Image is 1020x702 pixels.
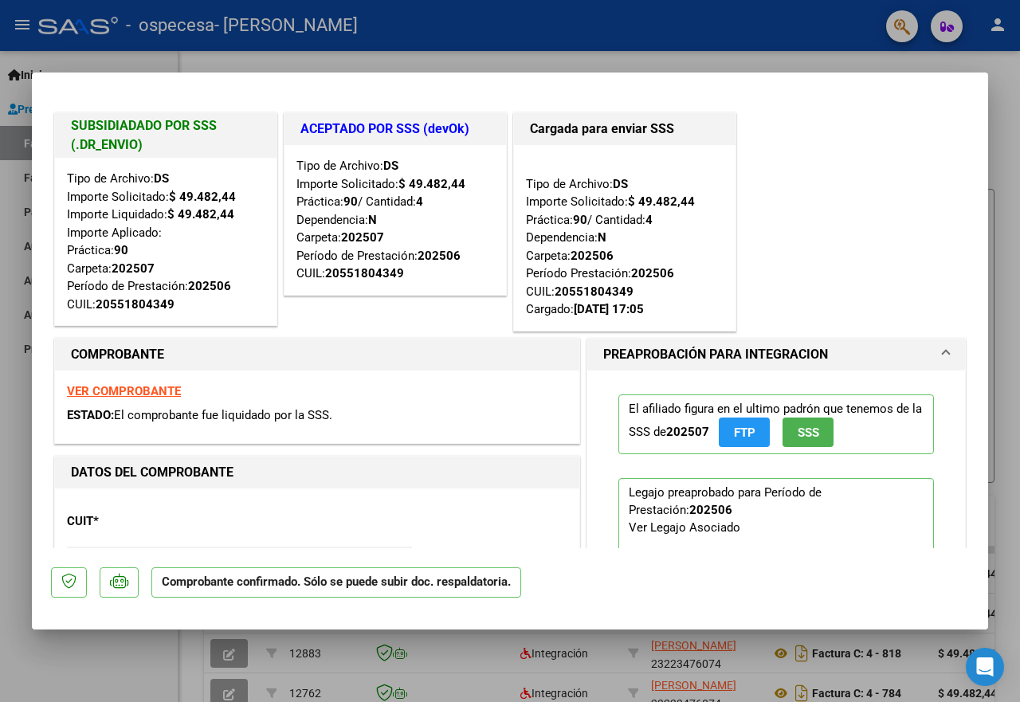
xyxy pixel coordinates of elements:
[598,230,606,245] strong: N
[418,249,461,263] strong: 202506
[645,213,653,227] strong: 4
[167,207,234,222] strong: $ 49.482,44
[325,265,404,283] div: 20551804349
[571,249,614,263] strong: 202506
[71,347,164,362] strong: COMPROBANTE
[530,120,720,139] h1: Cargada para enviar SSS
[587,339,965,371] mat-expansion-panel-header: PREAPROBACIÓN PARA INTEGRACION
[67,408,114,422] span: ESTADO:
[734,426,755,440] span: FTP
[587,371,965,685] div: PREAPROBACIÓN PARA INTEGRACION
[343,194,358,209] strong: 90
[966,648,1004,686] div: Open Intercom Messenger
[613,177,628,191] strong: DS
[67,170,265,313] div: Tipo de Archivo: Importe Solicitado: Importe Liquidado: Importe Aplicado: Práctica: Carpeta: Perí...
[689,503,732,517] strong: 202506
[341,230,384,245] strong: 202507
[154,171,169,186] strong: DS
[628,194,695,209] strong: $ 49.482,44
[300,120,490,139] h1: ACEPTADO POR SSS (devOk)
[416,194,423,209] strong: 4
[526,157,724,319] div: Tipo de Archivo: Importe Solicitado: Práctica: / Cantidad: Dependencia: Carpeta: Período Prestaci...
[573,213,587,227] strong: 90
[96,296,175,314] div: 20551804349
[188,279,231,293] strong: 202506
[114,243,128,257] strong: 90
[151,567,521,598] p: Comprobante confirmado. Sólo se puede subir doc. respaldatoria.
[67,512,217,531] p: CUIT
[114,408,332,422] span: El comprobante fue liquidado por la SSS.
[296,157,494,283] div: Tipo de Archivo: Importe Solicitado: Práctica: / Cantidad: Dependencia: Carpeta: Período de Prest...
[71,465,233,480] strong: DATOS DEL COMPROBANTE
[666,425,709,439] strong: 202507
[618,478,934,649] p: Legajo preaprobado para Período de Prestación:
[368,213,377,227] strong: N
[783,418,834,447] button: SSS
[71,116,261,155] h1: SUBSIDIADADO POR SSS (.DR_ENVIO)
[383,159,398,173] strong: DS
[574,302,644,316] strong: [DATE] 17:05
[618,394,934,454] p: El afiliado figura en el ultimo padrón que tenemos de la SSS de
[112,261,155,276] strong: 202507
[798,426,819,440] span: SSS
[398,177,465,191] strong: $ 49.482,44
[629,519,740,536] div: Ver Legajo Asociado
[631,266,674,280] strong: 202506
[67,384,181,398] a: VER COMPROBANTE
[719,418,770,447] button: FTP
[603,345,828,364] h1: PREAPROBACIÓN PARA INTEGRACION
[555,283,634,301] div: 20551804349
[169,190,236,204] strong: $ 49.482,44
